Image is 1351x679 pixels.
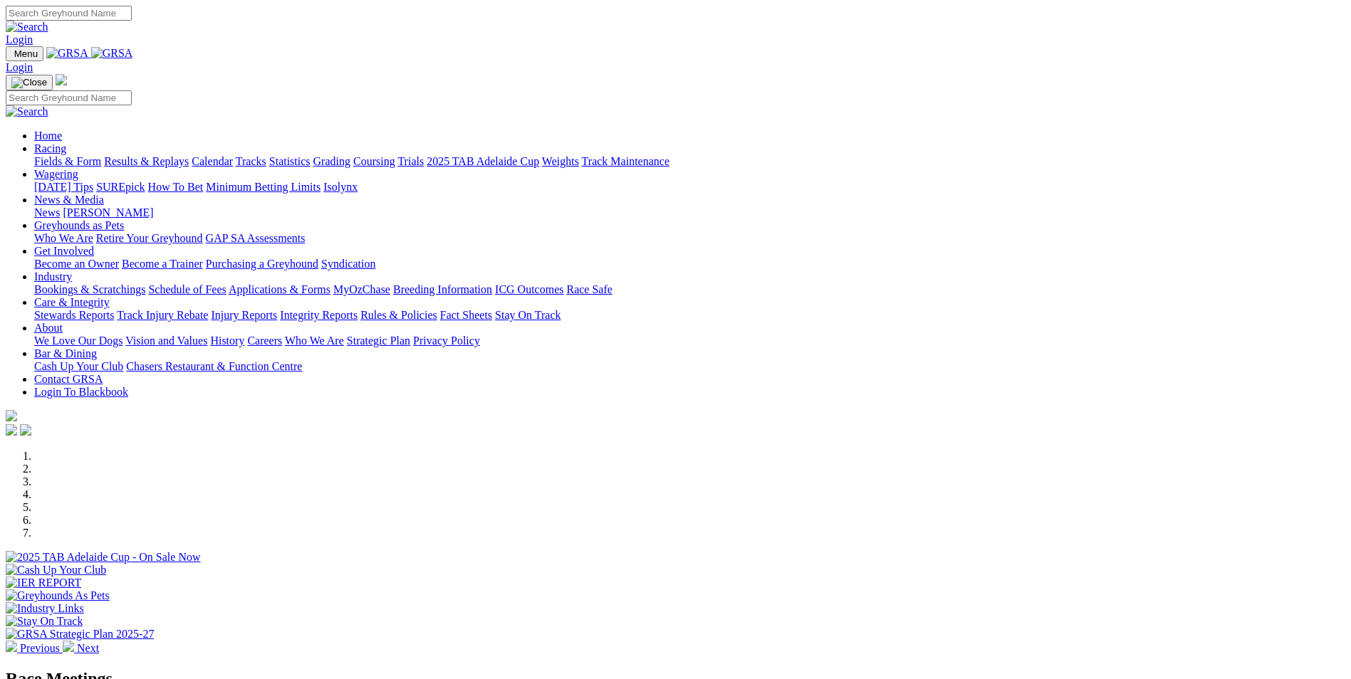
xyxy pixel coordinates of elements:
[6,90,132,105] input: Search
[393,283,492,295] a: Breeding Information
[34,258,1345,270] div: Get Involved
[34,232,93,244] a: Who We Are
[6,615,83,628] img: Stay On Track
[34,219,124,231] a: Greyhounds as Pets
[413,335,480,347] a: Privacy Policy
[6,105,48,118] img: Search
[46,47,88,60] img: GRSA
[6,33,33,46] a: Login
[347,335,410,347] a: Strategic Plan
[323,181,358,193] a: Isolynx
[211,309,277,321] a: Injury Reports
[34,386,128,398] a: Login To Blackbook
[6,551,201,564] img: 2025 TAB Adelaide Cup - On Sale Now
[6,75,53,90] button: Toggle navigation
[34,142,66,154] a: Racing
[34,360,1345,373] div: Bar & Dining
[206,258,318,270] a: Purchasing a Greyhound
[247,335,282,347] a: Careers
[14,48,38,59] span: Menu
[582,155,669,167] a: Track Maintenance
[321,258,375,270] a: Syndication
[126,360,302,372] a: Chasers Restaurant & Function Centre
[542,155,579,167] a: Weights
[104,155,189,167] a: Results & Replays
[34,270,72,283] a: Industry
[34,206,60,219] a: News
[6,642,63,654] a: Previous
[34,309,1345,322] div: Care & Integrity
[333,283,390,295] a: MyOzChase
[6,410,17,421] img: logo-grsa-white.png
[34,206,1345,219] div: News & Media
[34,155,1345,168] div: Racing
[269,155,311,167] a: Statistics
[210,335,244,347] a: History
[6,602,84,615] img: Industry Links
[77,642,99,654] span: Next
[192,155,233,167] a: Calendar
[34,258,119,270] a: Become an Owner
[360,309,437,321] a: Rules & Policies
[6,61,33,73] a: Login
[397,155,424,167] a: Trials
[34,232,1345,245] div: Greyhounds as Pets
[56,74,67,85] img: logo-grsa-white.png
[6,46,43,61] button: Toggle navigation
[495,283,563,295] a: ICG Outcomes
[148,283,226,295] a: Schedule of Fees
[117,309,208,321] a: Track Injury Rebate
[6,21,48,33] img: Search
[566,283,612,295] a: Race Safe
[34,309,114,321] a: Stewards Reports
[229,283,330,295] a: Applications & Forms
[63,641,74,652] img: chevron-right-pager-white.svg
[34,155,101,167] a: Fields & Form
[34,296,110,308] a: Care & Integrity
[6,424,17,436] img: facebook.svg
[34,168,78,180] a: Wagering
[313,155,350,167] a: Grading
[6,628,154,641] img: GRSA Strategic Plan 2025-27
[495,309,560,321] a: Stay On Track
[6,641,17,652] img: chevron-left-pager-white.svg
[34,322,63,334] a: About
[206,181,320,193] a: Minimum Betting Limits
[122,258,203,270] a: Become a Trainer
[34,181,1345,194] div: Wagering
[63,642,99,654] a: Next
[34,360,123,372] a: Cash Up Your Club
[34,130,62,142] a: Home
[34,181,93,193] a: [DATE] Tips
[34,373,103,385] a: Contact GRSA
[34,245,94,257] a: Get Involved
[96,181,145,193] a: SUREpick
[148,181,204,193] a: How To Bet
[63,206,153,219] a: [PERSON_NAME]
[206,232,306,244] a: GAP SA Assessments
[6,564,106,577] img: Cash Up Your Club
[285,335,344,347] a: Who We Are
[34,347,97,359] a: Bar & Dining
[236,155,266,167] a: Tracks
[91,47,133,60] img: GRSA
[34,283,1345,296] div: Industry
[427,155,539,167] a: 2025 TAB Adelaide Cup
[34,335,1345,347] div: About
[34,194,104,206] a: News & Media
[34,335,122,347] a: We Love Our Dogs
[11,77,47,88] img: Close
[353,155,395,167] a: Coursing
[6,577,81,589] img: IER REPORT
[96,232,203,244] a: Retire Your Greyhound
[440,309,492,321] a: Fact Sheets
[20,424,31,436] img: twitter.svg
[6,6,132,21] input: Search
[125,335,207,347] a: Vision and Values
[6,589,110,602] img: Greyhounds As Pets
[280,309,358,321] a: Integrity Reports
[34,283,145,295] a: Bookings & Scratchings
[20,642,60,654] span: Previous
